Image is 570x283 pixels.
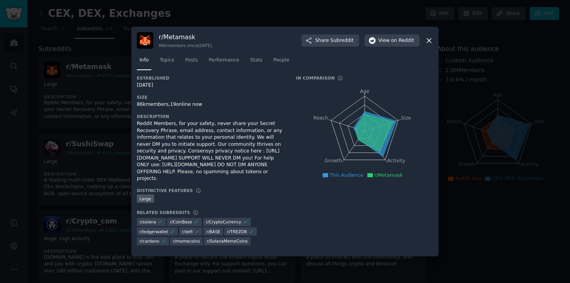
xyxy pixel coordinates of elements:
[137,94,285,100] h3: Size
[157,54,177,70] a: Topics
[140,57,149,64] span: Info
[159,33,212,41] h3: r/ Metamask
[401,115,411,121] tspan: Size
[137,194,154,203] div: Large
[140,219,156,225] span: r/ solana
[301,34,359,47] button: ShareSubreddit
[330,172,363,178] span: This Audience
[313,115,328,121] tspan: Reach
[250,57,262,64] span: Stats
[273,57,289,64] span: People
[206,54,242,70] a: Performance
[207,238,247,244] span: r/ SolanaMemeCoins
[209,57,239,64] span: Performance
[140,229,168,234] span: r/ ledgerwallet
[374,172,403,178] span: r/Metamask
[173,238,200,244] span: r/ memecoins
[330,37,354,44] span: Subreddit
[137,101,285,108] div: 86k members, 19 online now
[137,54,151,70] a: Info
[365,34,419,47] button: Viewon Reddit
[182,54,200,70] a: Posts
[206,229,220,234] span: r/ BASE
[140,238,159,244] span: r/ cardano
[137,114,285,119] h3: Description
[360,89,369,94] tspan: Age
[160,57,174,64] span: Topics
[315,37,354,44] span: Share
[137,75,285,81] h3: Established
[378,37,414,44] span: View
[137,32,153,49] img: Metamask
[325,158,342,164] tspan: Growth
[387,158,405,164] tspan: Activity
[182,229,193,234] span: r/ defi
[206,219,241,225] span: r/ CryptoCurrency
[137,82,285,89] div: [DATE]
[137,120,285,182] div: Reddit Members, for your safety, never share your Secret Recovery Phrase, email address, contact ...
[159,43,212,48] div: 86k members since [DATE]
[247,54,265,70] a: Stats
[137,210,190,215] h3: Related Subreddits
[185,57,198,64] span: Posts
[270,54,292,70] a: People
[170,219,192,225] span: r/ CoinBase
[137,188,193,193] h3: Distinctive Features
[296,75,335,81] h3: In Comparison
[391,37,414,44] span: on Reddit
[227,229,247,234] span: r/ TREZOR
